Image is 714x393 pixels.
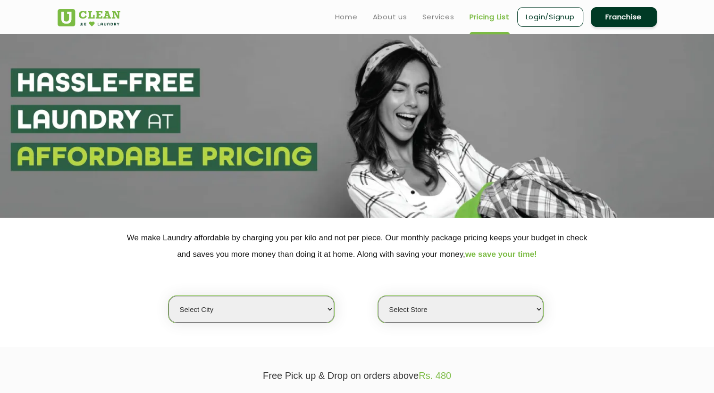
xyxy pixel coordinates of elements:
a: Pricing List [470,11,510,23]
p: Free Pick up & Drop on orders above [58,370,657,381]
a: Login/Signup [517,7,583,27]
a: Franchise [591,7,657,27]
a: About us [373,11,407,23]
span: Rs. 480 [419,370,451,381]
span: we save your time! [465,250,537,259]
a: Services [422,11,454,23]
p: We make Laundry affordable by charging you per kilo and not per piece. Our monthly package pricin... [58,229,657,262]
img: UClean Laundry and Dry Cleaning [58,9,120,26]
a: Home [335,11,358,23]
